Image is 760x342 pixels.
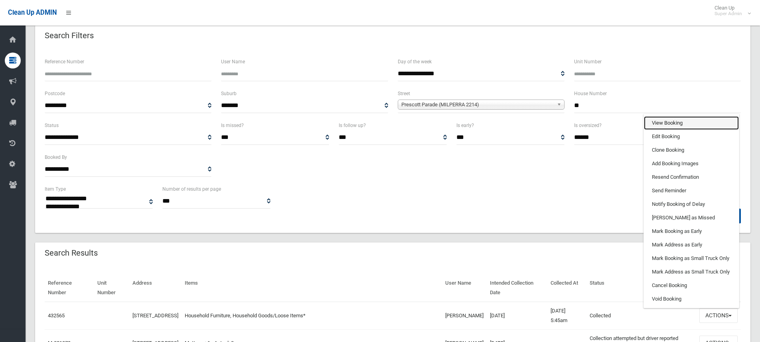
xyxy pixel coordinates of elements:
label: Item Type [45,185,66,193]
a: 432565 [48,313,65,319]
td: [DATE] [487,302,548,330]
a: Notify Booking of Delay [644,197,739,211]
a: [STREET_ADDRESS] [132,313,178,319]
th: Reference Number [45,274,94,302]
th: Address [129,274,182,302]
small: Super Admin [715,11,742,17]
button: Actions [699,308,738,323]
th: Items [182,274,442,302]
label: Reference Number [45,57,84,66]
td: [DATE] 5:45am [547,302,586,330]
label: Postcode [45,89,65,98]
a: View Booking [644,116,739,130]
label: Street [398,89,410,98]
a: Send Reminder [644,184,739,197]
label: House Number [574,89,607,98]
th: Intended Collection Date [487,274,548,302]
header: Search Results [35,245,107,261]
label: Is missed? [221,121,244,130]
td: Collected [586,302,696,330]
a: Edit Booking [644,130,739,143]
a: Cancel Booking [644,279,739,292]
a: Void Booking [644,292,739,306]
a: Mark Booking as Small Truck Only [644,252,739,265]
label: User Name [221,57,245,66]
a: Clone Booking [644,143,739,157]
th: Collected At [547,274,586,302]
td: [PERSON_NAME] [442,302,487,330]
span: Clean Up [711,5,750,17]
label: Is oversized? [574,121,602,130]
a: [PERSON_NAME] as Missed [644,211,739,225]
a: Resend Confirmation [644,170,739,184]
label: Day of the week [398,57,432,66]
a: Mark Address as Small Truck Only [644,265,739,279]
a: Mark Address as Early [644,238,739,252]
label: Unit Number [574,57,602,66]
label: Suburb [221,89,237,98]
header: Search Filters [35,28,103,43]
th: User Name [442,274,487,302]
label: Booked By [45,153,67,162]
a: Mark Booking as Early [644,225,739,238]
a: Add Booking Images [644,157,739,170]
span: Prescott Parade (MILPERRA 2214) [401,100,554,109]
th: Status [586,274,696,302]
label: Status [45,121,59,130]
td: Household Furniture, Household Goods/Loose Items* [182,302,442,330]
span: Clean Up ADMIN [8,9,57,16]
th: Unit Number [94,274,129,302]
label: Is follow up? [339,121,366,130]
label: Number of results per page [162,185,221,193]
label: Is early? [456,121,474,130]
